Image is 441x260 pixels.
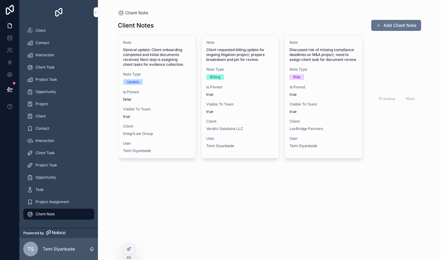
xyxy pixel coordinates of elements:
span: Project Assignment [36,199,69,204]
a: Interaction [23,50,94,61]
a: NoteGeneral update: Client onboarding completed and initial documents received. Next step is assi... [118,35,196,158]
span: Client Task [36,65,55,70]
a: Project [23,98,94,110]
p: Temi Siyanbade [43,246,75,252]
span: Project [36,102,48,106]
a: Temi Siyanbade [206,143,234,148]
a: IntegriLaw Group [123,131,153,136]
a: Client Task [23,147,94,158]
div: Billing [210,74,220,80]
a: Powered by [20,228,98,238]
img: App logo [54,7,64,17]
span: Client Note [36,212,55,217]
span: User [290,136,357,141]
a: Opportunity [23,86,94,97]
span: Client Note [125,10,148,16]
span: Is Pinned [290,85,357,90]
span: Interaction [36,53,54,58]
span: Client [290,119,357,124]
span: false [123,97,191,102]
span: Visible To Team [290,102,357,107]
span: Note Type [123,72,191,77]
span: Opportunity [36,89,56,94]
span: true [290,109,357,114]
a: LexBridge Partners [290,126,323,131]
a: Client [23,111,94,122]
span: Task [36,187,44,192]
div: scrollable content [20,24,98,228]
span: Contact [36,126,49,131]
a: Interaction [23,135,94,146]
a: Temi Siyanbade [290,143,317,148]
span: Is Pinned [123,90,191,95]
span: Project Task [36,163,57,168]
span: Powered by [23,231,44,236]
a: NoteClient requested billing update for ongoing litigation project; prepare breakdown and pin for... [201,35,279,158]
span: Client [206,119,274,124]
a: Opportunity [23,172,94,183]
span: Client [36,28,46,33]
button: Add Client Note [371,20,421,31]
span: Discussed risk of missing compliance deadlines on M&A project; need to assign client task for doc... [290,47,357,62]
span: General update: Client onboarding completed and initial documents received. Next step is assignin... [123,47,191,67]
span: User [206,136,274,141]
a: Project Task [23,74,94,85]
span: Note Type [290,67,357,72]
span: Contact [36,40,49,45]
a: Client Note [118,10,148,16]
a: Project Assignment [23,196,94,207]
span: TS [28,245,34,253]
a: Project Task [23,160,94,171]
span: Note [290,40,357,45]
span: Note Type [206,67,274,72]
span: User [123,141,191,146]
a: Contact [23,123,94,134]
div: Update [127,79,139,85]
span: Opportunity [36,175,56,180]
a: Client [23,25,94,36]
span: Client requested billing update for ongoing litigation project; prepare breakdown and pin for rev... [206,47,274,62]
span: Visible To Team [206,102,274,107]
span: true [206,109,274,114]
span: Is Pinned [206,85,274,90]
a: Client Task [23,62,94,73]
span: Visible To Team [123,107,191,112]
a: Temi Siyanbade [123,148,151,153]
span: true [290,92,357,97]
span: Client Task [36,150,55,155]
span: Note [206,40,274,45]
a: Client Note [23,209,94,220]
div: Risk [293,74,301,80]
span: Interaction [36,138,54,143]
span: Project Task [36,77,57,82]
a: NoteDiscussed risk of missing compliance deadlines on M&A project; need to assign client task for... [284,35,363,158]
span: Client [36,114,46,119]
span: Note [123,40,191,45]
a: Contact [23,37,94,48]
h1: Client Notes [118,21,154,30]
a: Verdict Solutions LLC [206,126,243,131]
a: Task [23,184,94,195]
span: true [206,92,274,97]
span: true [123,114,191,119]
span: Client [123,124,191,129]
